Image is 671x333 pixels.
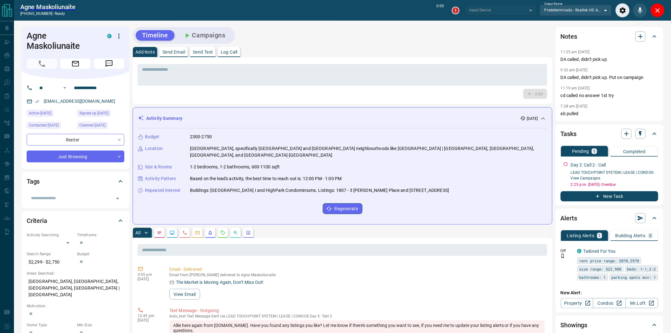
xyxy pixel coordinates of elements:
p: 12:45 pm [138,314,160,318]
p: Location [145,145,163,152]
div: Predeterminado - Realtek HD Audio 2nd output (Realtek(R) Audio) [540,5,612,16]
p: 0 [649,233,652,238]
div: Alerts [561,211,658,226]
p: Email from [PERSON_NAME] delivered to Agne Maskoliunaite [169,273,545,277]
p: 2:25 p.m. [DATE] - Overdue [571,182,658,187]
span: Signed up [DATE] [79,110,108,116]
a: Condos [593,298,626,308]
span: Claimed [DATE] [79,122,106,128]
p: 11:19 am [DATE] [561,86,590,90]
a: LEAD TOUCHPOINT SYSTEM | LEASE | CONDOS- View Campaigns [571,170,655,180]
div: Sat Aug 16 2025 [27,110,74,119]
p: Send Text [193,50,213,54]
p: All [135,231,140,235]
p: Timeframe: [77,232,124,238]
div: Tags [27,174,124,189]
p: Text Message - Outgoing [169,307,545,314]
button: View Email [169,289,200,300]
p: [GEOGRAPHIC_DATA], specifically [GEOGRAPHIC_DATA] and [GEOGRAPHIC_DATA] neighbourhoods like [GEOG... [190,145,547,159]
p: Based on the lead's activity, the best time to reach out is: 12:00 PM - 1:00 PM [190,175,342,182]
div: Just Browsing [27,151,124,162]
p: 2300-2750 [190,134,212,140]
p: Add Note [135,50,155,54]
a: Mr.Loft [626,298,658,308]
div: Fri Jul 11 2025 [77,122,124,131]
div: Thu Jul 10 2025 [77,110,124,119]
span: Email [60,59,91,69]
p: DA called, didn't pick up [561,56,658,63]
button: Open [113,194,122,203]
svg: Lead Browsing Activity [170,230,175,235]
p: Completed [623,149,646,154]
p: Repeated Interest [145,187,180,194]
div: Activity Summary[DATE] [138,113,547,124]
p: 7:28 am [DATE] [561,104,588,108]
p: Budget: [77,251,124,257]
button: Open [61,84,68,92]
p: 11:25 am [DATE] [561,50,590,54]
a: Agne Maskoliunaite [20,3,75,11]
p: [PHONE_NUMBER] - [20,11,75,16]
a: Tailored For You [583,249,616,254]
button: Timeline [136,30,174,41]
p: Off [561,248,573,254]
button: Campaigns [177,30,232,41]
div: Sun Aug 17 2025 [27,122,74,131]
svg: Listing Alerts [208,230,213,235]
svg: Push Notification Only [561,254,565,258]
p: Building Alerts [616,233,646,238]
p: 1 [593,149,596,153]
svg: Calls [182,230,187,235]
p: ab pulled [561,110,658,117]
div: Mute [633,3,647,17]
div: condos.ca [107,34,112,38]
div: Showings [561,317,658,333]
span: Active [DATE] [29,110,51,116]
p: Budget [145,134,160,140]
span: bathrooms: 1 [579,274,606,280]
p: Areas Searched: [27,271,124,276]
svg: Email Verified [35,99,39,104]
div: condos.ca [577,249,582,253]
p: Listing Alerts [567,233,595,238]
p: [DATE] [527,116,538,121]
span: rent price range: 2070,2970 [579,258,639,264]
p: Pending [572,149,589,153]
div: Renter [27,134,124,146]
span: ready [55,11,65,16]
div: Criteria [27,213,124,228]
a: Property [561,298,593,308]
p: $2,299 - $2,750 [27,257,74,267]
p: DA called, didn't pick up. Put on campaign [561,74,658,81]
svg: Agent Actions [246,230,251,235]
svg: Emails [195,230,200,235]
div: Notes [561,29,658,44]
div: Audio Settings [616,3,630,17]
button: Regenerate [323,203,362,214]
p: Text Message Sent via LEAD TOUCHPOINT SYSTEM | LEASE | CONDOS Day 3: Text 2 [169,314,545,318]
p: Search Range: [27,251,74,257]
h2: Showings [561,320,588,330]
span: beds: 1-1,2-2 [627,266,656,272]
svg: Requests [220,230,225,235]
h2: Alerts [561,213,577,223]
div: Close [650,3,665,17]
h2: Tags [27,176,40,186]
label: Output Device [544,2,563,6]
p: [GEOGRAPHIC_DATA], [GEOGRAPHIC_DATA], [GEOGRAPHIC_DATA], [GEOGRAPHIC_DATA] | [GEOGRAPHIC_DATA] [27,276,124,300]
p: Day 2: Call 2 - Call [571,162,606,168]
p: Activity Summary [146,115,182,122]
p: 0:00 [436,3,444,17]
span: Call [27,59,57,69]
p: Activity Pattern [145,175,176,182]
p: Min Size: [77,322,124,328]
p: 1 [598,233,601,238]
p: Size & Rooms [145,164,172,170]
p: 9:32 am [DATE] [561,68,588,72]
p: Send Email [162,50,185,54]
p: [DATE] [138,277,160,281]
p: Email - Delivered [169,266,545,273]
p: Actively Searching: [27,232,74,238]
span: parking spots min: 1 [612,274,656,280]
